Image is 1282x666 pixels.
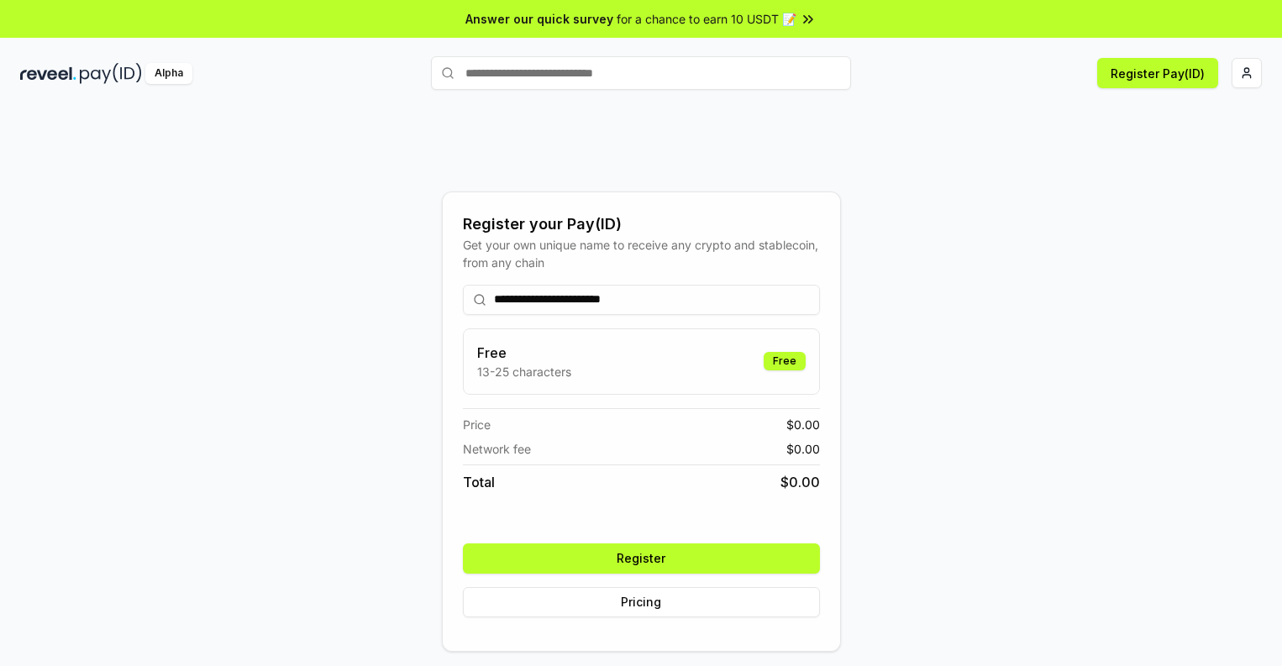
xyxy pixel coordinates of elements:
[786,416,820,433] span: $ 0.00
[477,343,571,363] h3: Free
[463,212,820,236] div: Register your Pay(ID)
[145,63,192,84] div: Alpha
[80,63,142,84] img: pay_id
[463,416,491,433] span: Price
[463,587,820,617] button: Pricing
[786,440,820,458] span: $ 0.00
[465,10,613,28] span: Answer our quick survey
[20,63,76,84] img: reveel_dark
[1097,58,1218,88] button: Register Pay(ID)
[617,10,796,28] span: for a chance to earn 10 USDT 📝
[463,236,820,271] div: Get your own unique name to receive any crypto and stablecoin, from any chain
[780,472,820,492] span: $ 0.00
[463,543,820,574] button: Register
[463,472,495,492] span: Total
[477,363,571,380] p: 13-25 characters
[764,352,806,370] div: Free
[463,440,531,458] span: Network fee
